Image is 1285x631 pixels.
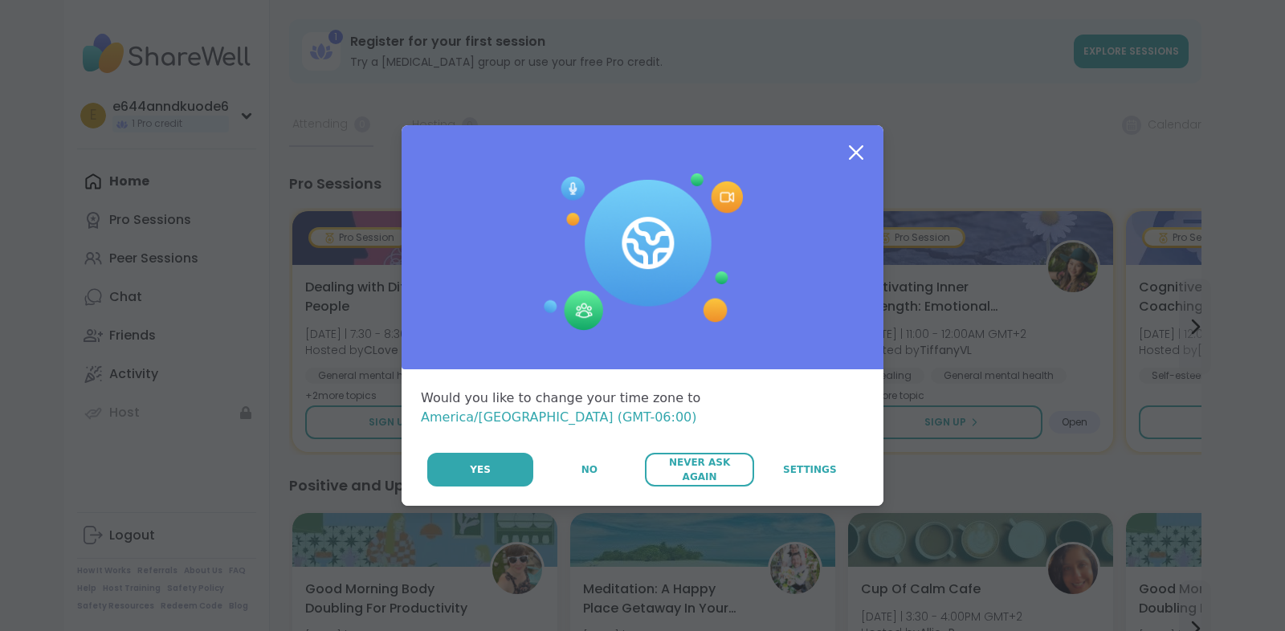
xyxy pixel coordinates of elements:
span: America/[GEOGRAPHIC_DATA] (GMT-06:00) [421,409,697,425]
button: No [535,453,643,486]
img: Session Experience [542,173,743,331]
button: Yes [427,453,533,486]
button: Never Ask Again [645,453,753,486]
span: Yes [470,462,491,477]
div: Would you like to change your time zone to [421,389,864,427]
span: No [581,462,598,477]
span: Settings [783,462,837,477]
span: Never Ask Again [653,455,745,484]
a: Settings [756,453,864,486]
